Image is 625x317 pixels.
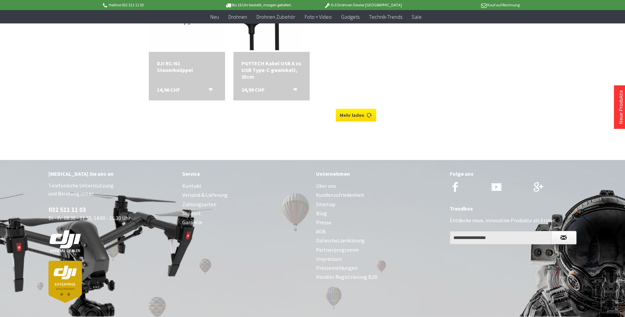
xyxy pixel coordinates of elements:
[415,1,520,9] p: Kauf auf Rechnung
[311,1,415,9] p: DJI Drohnen Dealer [GEOGRAPHIC_DATA]
[450,204,577,213] div: Trendbox
[256,13,295,20] span: Drohnen Zubehör
[48,230,82,253] img: white-dji-schweiz-logo-official_140x140.png
[551,231,577,244] button: Newsletter abonnieren
[316,181,443,190] a: Über uns
[412,13,422,20] span: Sale
[157,60,217,73] a: DJI RC-N1 Steuerknüppel 14,96 CHF In den Warenkorb
[182,209,309,218] a: Support
[316,263,443,272] a: Pressemeldungen
[182,169,309,178] div: Service
[617,90,624,124] a: Neue Produkte
[336,109,376,122] a: Mehr laden
[316,200,443,209] a: Sitemap
[210,13,219,20] span: Neu
[341,13,359,20] span: Gadgets
[285,86,301,95] button: In den Warenkorb
[316,227,443,236] a: AGB
[48,206,86,214] a: 032 511 11 03
[316,236,443,245] a: Dateschutzerklärung
[450,169,577,178] div: Folge uns
[206,1,311,9] p: Bis 16 Uhr bestellt, morgen geliefert.
[182,190,309,200] a: Versand & Lieferung
[364,10,407,24] a: Technik-Trends
[305,13,332,20] span: Foto + Video
[228,13,247,20] span: Drohnen
[450,216,577,224] p: Entdecke neue, innovative Produkte als Erster.
[316,169,443,178] div: Unternehmen
[241,60,302,80] a: PGYTECH Kabel USB A zu USB Type-C gewinkelt, 35cm 24,99 CHF In den Warenkorb
[206,10,224,24] a: Neu
[369,13,402,20] span: Technik-Trends
[407,10,426,24] a: Sale
[316,254,443,263] a: Impressum
[316,209,443,218] a: Blog
[48,169,176,178] div: [MEDICAL_DATA] Sie uns an
[182,218,309,227] a: Garantie
[200,86,216,95] button: In den Warenkorb
[316,245,443,254] a: Partnerprogramm
[241,86,265,93] span: 24,99 CHF
[224,10,252,24] a: Drohnen
[252,10,300,24] a: Drohnen Zubehör
[316,272,443,282] a: Händler Registrierung B2B
[316,190,443,200] a: Kundenzufriedenheit
[102,1,206,9] p: Hotline 032 511 11 03
[450,231,551,244] input: Ihre E-Mail Adresse
[300,10,336,24] a: Foto + Video
[241,60,302,80] div: PGYTECH Kabel USB A zu USB Type-C gewinkelt, 35cm
[336,10,364,24] a: Gadgets
[182,181,309,190] a: Kontakt
[157,86,180,93] span: 14,96 CHF
[157,60,217,73] div: DJI RC-N1 Steuerknüppel
[48,181,176,303] p: Telefonische Unterstützung und Beratung unter: Di - Fr: 08:30 - 11.30, 14.00 - 16.30 Uhr
[182,200,309,209] a: Zahlungsarten
[316,218,443,227] a: Presse
[48,261,82,303] img: dji-partner-enterprise_goldLoJgYOWPUIEBO.png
